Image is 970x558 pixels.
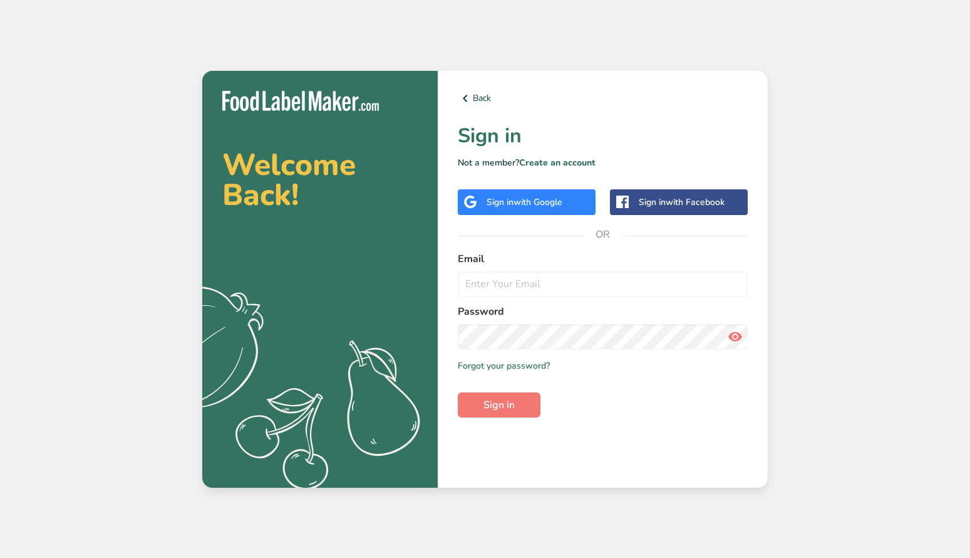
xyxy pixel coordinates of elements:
[458,156,748,169] p: Not a member?
[519,157,596,169] a: Create an account
[487,196,562,209] div: Sign in
[458,304,748,319] label: Password
[458,392,540,418] button: Sign in
[458,271,748,297] input: Enter Your Email
[458,359,550,372] a: Forgot your password?
[584,216,622,253] span: OR
[666,196,725,208] span: with Facebook
[458,121,748,151] h1: Sign in
[222,91,379,112] img: Food Label Maker
[222,150,418,210] h2: Welcome Back!
[458,91,748,106] a: Back
[458,251,748,266] label: Email
[513,196,562,208] span: with Google
[483,397,515,413] span: Sign in
[639,196,725,209] div: Sign in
